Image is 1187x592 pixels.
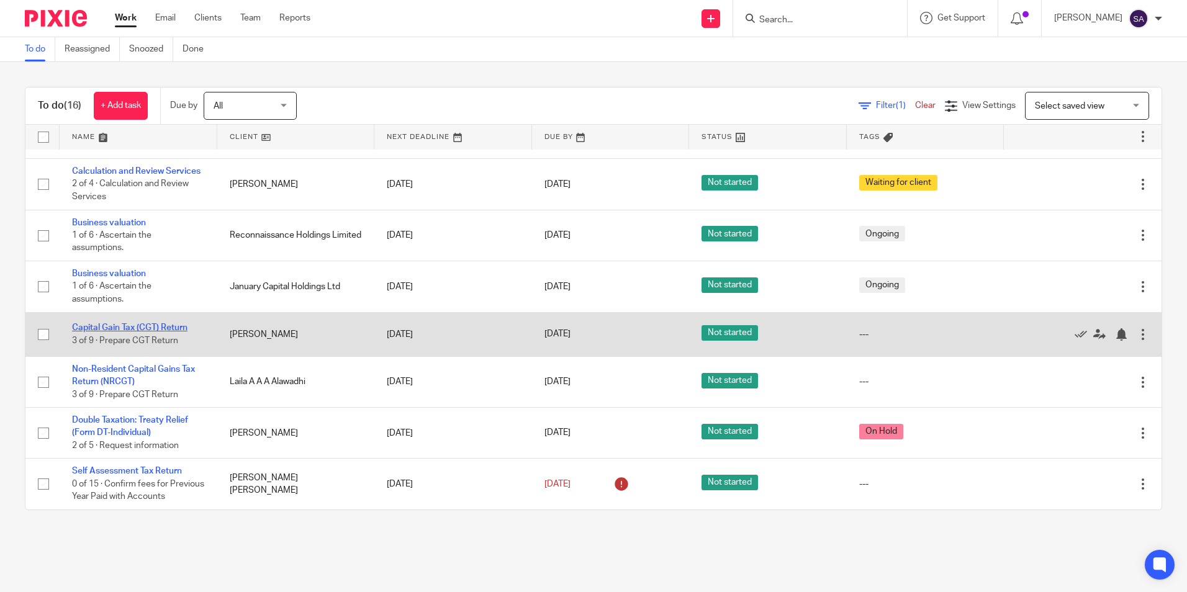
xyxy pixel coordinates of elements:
span: On Hold [859,424,903,439]
img: svg%3E [1129,9,1149,29]
a: Work [115,12,137,24]
span: [DATE] [544,480,571,488]
td: January Capital Holdings Ltd [217,261,375,312]
h1: To do [38,99,81,112]
a: Clear [915,101,936,110]
span: [DATE] [544,282,571,291]
span: 1 of 6 · Ascertain the assumptions. [72,231,151,253]
a: Clients [194,12,222,24]
span: Tags [859,133,880,140]
span: 2 of 4 · Calculation and Review Services [72,180,189,202]
span: [DATE] [544,180,571,189]
span: Not started [702,226,758,241]
span: [DATE] [544,429,571,437]
a: Snoozed [129,37,173,61]
a: Done [183,37,213,61]
td: [DATE] [374,408,532,459]
a: Capital Gain Tax (CGT) Return [72,323,187,332]
span: 2 of 5 · Request information [72,441,179,450]
p: Due by [170,99,197,112]
span: [DATE] [544,330,571,339]
a: Team [240,12,261,24]
a: Reports [279,12,310,24]
td: Laila A A A Alawadhi [217,356,375,407]
div: --- [859,478,992,490]
a: Self Assessment Tax Return [72,467,182,475]
td: [PERSON_NAME] [217,408,375,459]
a: Calculation and Review Services [72,167,201,176]
a: + Add task [94,92,148,120]
a: Mark as done [1075,328,1093,341]
span: 3 of 9 · Prepare CGT Return [72,390,178,399]
td: [DATE] [374,159,532,210]
span: View Settings [962,101,1016,110]
div: --- [859,328,992,341]
span: Waiting for client [859,175,937,191]
p: [PERSON_NAME] [1054,12,1122,24]
span: (16) [64,101,81,110]
td: [DATE] [374,356,532,407]
span: Ongoing [859,277,905,293]
span: Not started [702,325,758,341]
span: Not started [702,424,758,439]
a: Double Taxation: Treaty Relief (Form DT-Individual) [72,416,188,437]
span: Not started [702,475,758,490]
td: [DATE] [374,261,532,312]
input: Search [758,15,870,26]
span: (1) [896,101,906,110]
span: Filter [876,101,915,110]
a: Email [155,12,176,24]
a: Business valuation [72,218,146,227]
td: [DATE] [374,210,532,261]
span: 3 of 9 · Prepare CGT Return [72,336,178,345]
div: --- [859,375,992,388]
span: All [214,102,223,110]
td: [DATE] [374,312,532,356]
td: [PERSON_NAME] [PERSON_NAME] [217,459,375,509]
span: [DATE] [544,231,571,240]
a: To do [25,37,55,61]
span: 1 of 6 · Ascertain the assumptions. [72,282,151,304]
span: Not started [702,373,758,388]
span: Select saved view [1035,102,1104,110]
span: Get Support [937,14,985,22]
span: Not started [702,175,758,191]
span: 0 of 15 · Confirm fees for Previous Year Paid with Accounts [72,480,204,501]
a: Business valuation [72,269,146,278]
a: Reassigned [65,37,120,61]
td: Reconnaissance Holdings Limited [217,210,375,261]
td: [PERSON_NAME] [217,159,375,210]
span: Ongoing [859,226,905,241]
td: [PERSON_NAME] [217,312,375,356]
span: Not started [702,277,758,293]
span: [DATE] [544,377,571,386]
a: Non-Resident Capital Gains Tax Return (NRCGT) [72,365,195,386]
td: [DATE] [374,459,532,509]
img: Pixie [25,10,87,27]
